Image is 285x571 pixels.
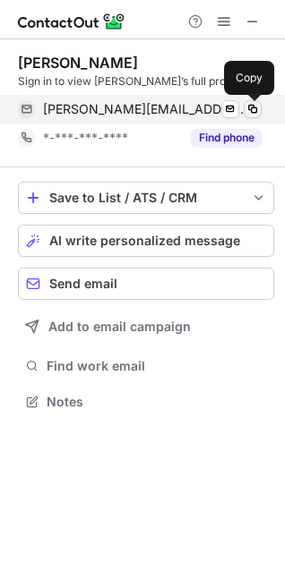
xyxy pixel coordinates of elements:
button: Find work email [18,354,274,379]
button: save-profile-one-click [18,182,274,214]
div: [PERSON_NAME] [18,54,138,72]
span: AI write personalized message [49,234,240,248]
span: Find work email [47,358,267,374]
span: Add to email campaign [48,320,191,334]
span: Send email [49,277,117,291]
button: Send email [18,268,274,300]
span: Notes [47,394,267,410]
button: AI write personalized message [18,225,274,257]
img: ContactOut v5.3.10 [18,11,125,32]
button: Notes [18,389,274,414]
button: Add to email campaign [18,311,274,343]
span: [PERSON_NAME][EMAIL_ADDRESS][DOMAIN_NAME] [43,101,248,117]
div: Save to List / ATS / CRM [49,191,243,205]
button: Reveal Button [191,129,262,147]
div: Sign in to view [PERSON_NAME]’s full profile [18,73,274,89]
